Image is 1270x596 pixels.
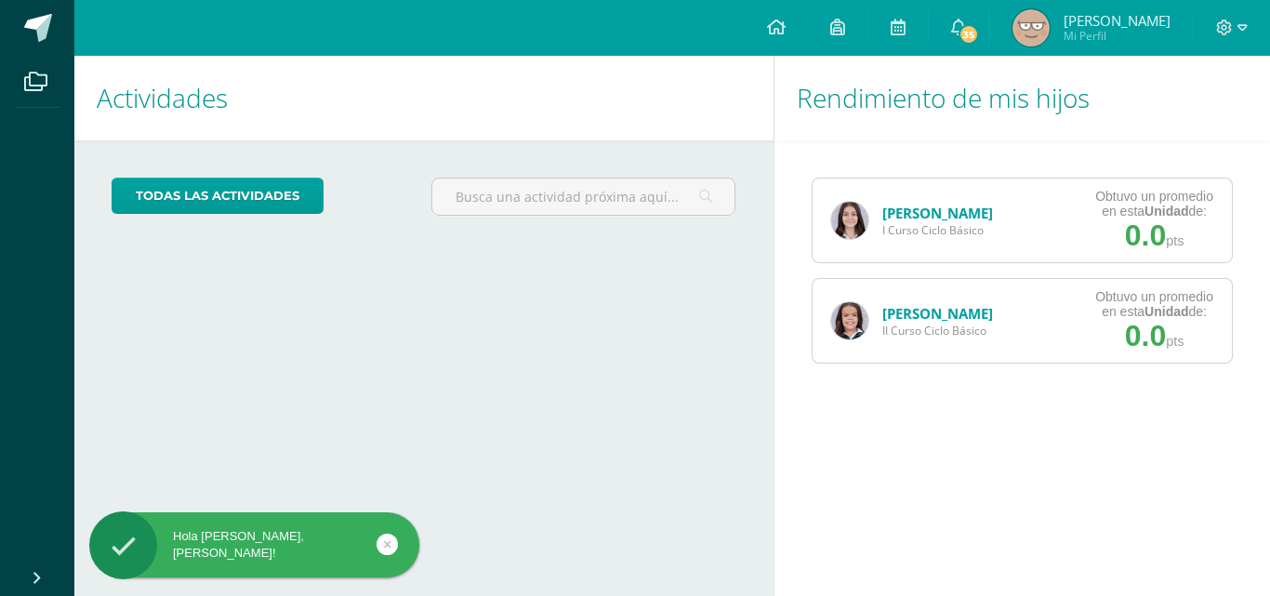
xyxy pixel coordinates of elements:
a: todas las Actividades [112,178,324,214]
div: Obtuvo un promedio en esta de: [1095,289,1213,319]
span: II Curso Ciclo Básico [882,323,993,338]
h1: Actividades [97,56,751,140]
div: Hola [PERSON_NAME], [PERSON_NAME]! [89,528,419,562]
span: I Curso Ciclo Básico [882,222,993,238]
strong: Unidad [1144,204,1188,219]
span: 0.0 [1125,319,1166,352]
img: 1f37bdd5a0096d3796ba50ebb55ae571.png [831,202,868,239]
span: [PERSON_NAME] [1064,11,1171,30]
h1: Rendimiento de mis hijos [797,56,1249,140]
a: [PERSON_NAME] [882,204,993,222]
span: Mi Perfil [1064,28,1171,44]
span: pts [1166,334,1184,349]
div: Obtuvo un promedio en esta de: [1095,189,1213,219]
strong: Unidad [1144,304,1188,319]
img: bca14ba6ec3bbbd069ef7e06d513ae1d.png [831,302,868,339]
input: Busca una actividad próxima aquí... [432,179,735,215]
span: pts [1166,233,1184,248]
a: [PERSON_NAME] [882,304,993,323]
img: 9c98bbe379099fee322dc40a884c11d7.png [1012,9,1050,46]
span: 0.0 [1125,219,1166,252]
span: 35 [959,24,979,45]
